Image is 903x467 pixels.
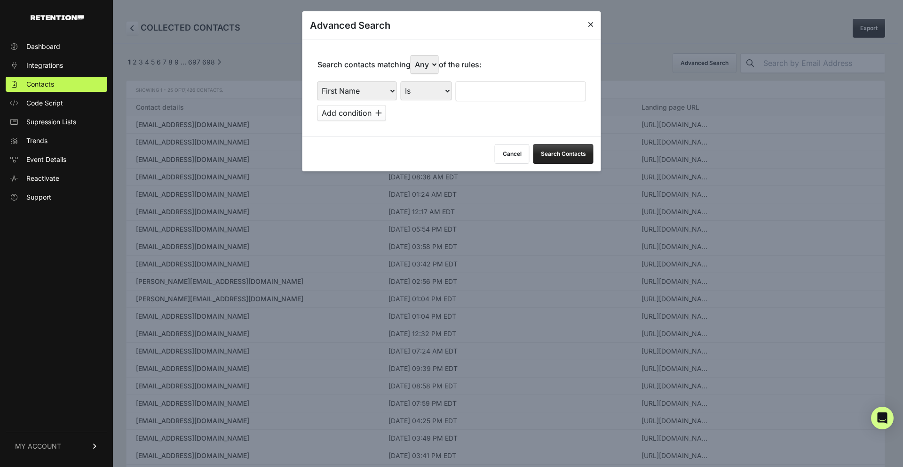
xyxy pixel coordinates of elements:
[6,114,107,129] a: Supression Lists
[6,77,107,92] a: Contacts
[533,144,594,164] button: Search Contacts
[310,19,390,32] h3: Advanced Search
[871,407,894,429] div: Open Intercom Messenger
[31,15,84,20] img: Retention.com
[26,98,63,108] span: Code Script
[26,61,63,70] span: Integrations
[26,80,54,89] span: Contacts
[26,136,48,145] span: Trends
[6,171,107,186] a: Reactivate
[26,155,66,164] span: Event Details
[317,105,386,121] button: Add condition
[26,193,51,202] span: Support
[26,174,59,183] span: Reactivate
[6,39,107,54] a: Dashboard
[26,42,60,51] span: Dashboard
[495,144,530,164] button: Cancel
[6,58,107,73] a: Integrations
[317,55,482,74] p: Search contacts matching of the rules:
[6,96,107,111] a: Code Script
[6,432,107,460] a: MY ACCOUNT
[6,133,107,148] a: Trends
[15,442,61,451] span: MY ACCOUNT
[6,152,107,167] a: Event Details
[26,117,76,127] span: Supression Lists
[6,190,107,205] a: Support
